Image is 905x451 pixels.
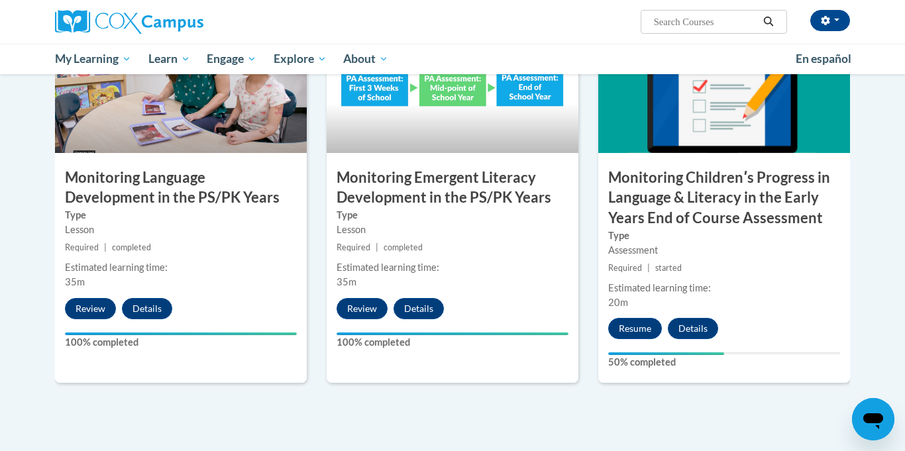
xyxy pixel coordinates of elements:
[608,352,724,355] div: Your progress
[55,168,307,209] h3: Monitoring Language Development in the PS/PK Years
[787,45,860,73] a: En español
[852,398,894,440] iframe: Button to launch messaging window
[327,21,578,153] img: Course Image
[65,276,85,287] span: 35m
[55,51,131,67] span: My Learning
[376,242,378,252] span: |
[46,44,140,74] a: My Learning
[337,335,568,350] label: 100% completed
[35,44,870,74] div: Main menu
[140,44,199,74] a: Learn
[337,208,568,223] label: Type
[112,242,151,252] span: completed
[148,51,190,67] span: Learn
[608,318,662,339] button: Resume
[55,21,307,153] img: Course Image
[394,298,444,319] button: Details
[65,242,99,252] span: Required
[598,168,850,228] h3: Monitoring Childrenʹs Progress in Language & Literacy in the Early Years End of Course Assessment
[122,298,172,319] button: Details
[65,223,297,237] div: Lesson
[608,228,840,243] label: Type
[104,242,107,252] span: |
[327,168,578,209] h3: Monitoring Emergent Literacy Development in the PS/PK Years
[337,260,568,275] div: Estimated learning time:
[653,14,759,30] input: Search Courses
[655,263,682,273] span: started
[65,208,297,223] label: Type
[65,335,297,350] label: 100% completed
[759,14,778,30] button: Search
[55,10,203,34] img: Cox Campus
[337,242,370,252] span: Required
[265,44,335,74] a: Explore
[796,52,851,66] span: En español
[810,10,850,31] button: Account Settings
[608,297,628,308] span: 20m
[337,332,568,335] div: Your progress
[608,355,840,370] label: 50% completed
[65,260,297,275] div: Estimated learning time:
[608,281,840,295] div: Estimated learning time:
[608,243,840,258] div: Assessment
[384,242,423,252] span: completed
[55,10,307,34] a: Cox Campus
[647,263,650,273] span: |
[274,51,327,67] span: Explore
[207,51,256,67] span: Engage
[337,276,356,287] span: 35m
[198,44,265,74] a: Engage
[65,332,297,335] div: Your progress
[608,263,642,273] span: Required
[337,223,568,237] div: Lesson
[343,51,388,67] span: About
[335,44,398,74] a: About
[598,21,850,153] img: Course Image
[668,318,718,339] button: Details
[65,298,116,319] button: Review
[337,298,388,319] button: Review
